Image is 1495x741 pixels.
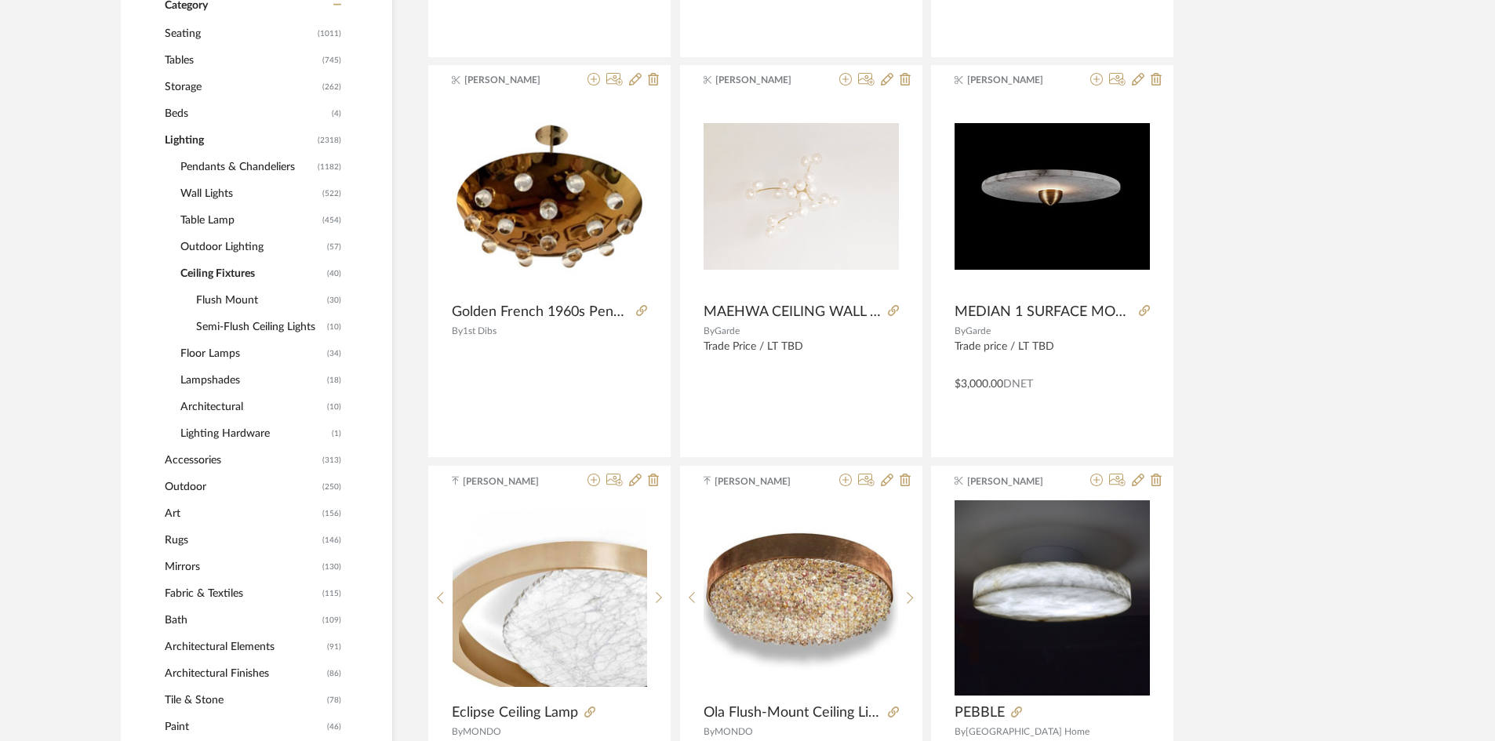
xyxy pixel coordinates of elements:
div: Trade price / LT TBD [955,340,1150,367]
span: (156) [322,501,341,526]
span: (30) [327,288,341,313]
span: Eclipse Ceiling Lamp [452,704,578,721]
span: MAEHWA CEILING WALL 19 [704,303,882,321]
span: Fabric & Textiles [165,580,318,607]
span: Seating [165,20,314,47]
span: By [955,326,966,336]
span: (4) [332,101,341,126]
span: (1011) [318,21,341,46]
span: Semi-Flush Ceiling Lights [196,314,323,340]
img: Golden French 1960s Pendant Flush Light [452,99,647,294]
span: [PERSON_NAME] [967,474,1066,489]
span: (109) [322,608,341,633]
span: Lighting [165,127,314,154]
span: By [704,326,715,336]
span: 1st Dibs [463,326,497,336]
img: Ola Flush-Mount Ceiling Light Fixture [704,522,898,672]
span: [PERSON_NAME] [715,73,814,87]
span: [PERSON_NAME] [463,474,562,489]
span: Outdoor Lighting [180,234,323,260]
span: By [704,727,715,736]
span: (146) [322,528,341,553]
span: (91) [327,634,341,659]
span: Art [165,500,318,527]
span: MONDO [463,727,501,736]
span: Bath [165,607,318,634]
span: By [452,727,463,736]
span: Ceiling Fixtures [180,260,323,287]
span: Garde [715,326,740,336]
span: (522) [322,181,341,206]
span: (130) [322,554,341,579]
span: Floor Lamps [180,340,323,367]
div: Trade Price / LT TBD [704,340,899,367]
span: Flush Mount [196,287,323,314]
span: Wall Lights [180,180,318,207]
span: [PERSON_NAME] [715,474,813,489]
span: Lampshades [180,367,323,394]
span: (2318) [318,128,341,153]
span: Table Lamp [180,207,318,234]
span: Beds [165,100,328,127]
span: (250) [322,474,341,499]
span: Accessories [165,447,318,474]
span: (78) [327,688,341,713]
span: Outdoor [165,474,318,500]
span: (46) [327,714,341,739]
img: MEDIAN 1 SURFACE MOUNT [955,123,1150,269]
span: MEDIAN 1 SURFACE MOUNT [955,303,1133,321]
span: DNET [1003,379,1033,390]
span: (10) [327,394,341,420]
span: (40) [327,261,341,286]
span: (57) [327,234,341,260]
span: (10) [327,314,341,340]
span: (34) [327,341,341,366]
span: (86) [327,661,341,686]
span: Mirrors [165,554,318,580]
span: (115) [322,581,341,606]
span: By [955,727,966,736]
img: PEBBLE [955,500,1150,696]
span: Architectural [180,394,323,420]
span: [PERSON_NAME] [464,73,563,87]
span: (745) [322,48,341,73]
span: Architectural Elements [165,634,323,660]
span: Ola Flush-Mount Ceiling Light Fixture [704,704,882,721]
span: MONDO [715,727,753,736]
span: Storage [165,74,318,100]
span: Rugs [165,527,318,554]
span: $3,000.00 [955,379,1003,390]
span: Golden French 1960s Pendant Flush Light [452,303,630,321]
span: Garde [966,326,991,336]
span: Tile & Stone [165,687,323,714]
div: 0 [452,99,647,295]
span: Architectural Finishes [165,660,323,687]
img: MAEHWA CEILING WALL 19 [704,123,899,269]
span: (454) [322,208,341,233]
span: (1182) [318,154,341,180]
img: Eclipse Ceiling Lamp [453,508,647,686]
span: [PERSON_NAME] [967,73,1066,87]
span: By [452,326,463,336]
span: (262) [322,74,341,100]
span: Pendants & Chandeliers [180,154,314,180]
span: PEBBLE [955,704,1005,721]
span: (313) [322,448,341,473]
span: [GEOGRAPHIC_DATA] Home [966,727,1089,736]
span: Tables [165,47,318,74]
span: Paint [165,714,323,740]
span: (18) [327,368,341,393]
span: Lighting Hardware [180,420,328,447]
span: (1) [332,421,341,446]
